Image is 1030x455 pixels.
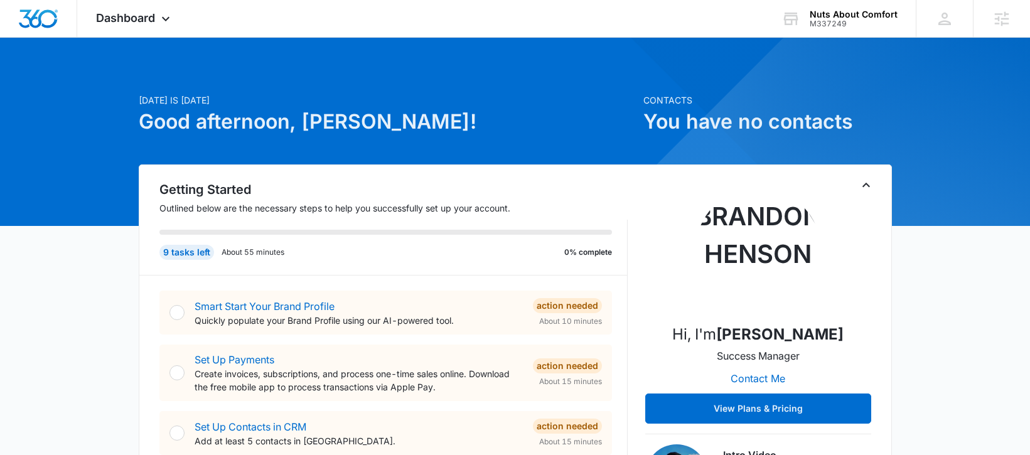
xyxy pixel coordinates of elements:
span: About 10 minutes [539,316,602,327]
p: Create invoices, subscriptions, and process one-time sales online. Download the free mobile app t... [195,367,523,393]
button: Toggle Collapse [859,178,874,193]
p: Success Manager [717,348,800,363]
a: Set Up Payments [195,353,274,366]
p: About 55 minutes [222,247,284,258]
p: Contacts [643,94,892,107]
p: Outlined below are the necessary steps to help you successfully set up your account. [159,201,628,215]
a: Set Up Contacts in CRM [195,420,306,433]
span: About 15 minutes [539,376,602,387]
h1: Good afternoon, [PERSON_NAME]! [139,107,636,137]
div: Action Needed [533,419,602,434]
p: Add at least 5 contacts in [GEOGRAPHIC_DATA]. [195,434,523,447]
button: Contact Me [718,363,798,393]
h1: You have no contacts [643,107,892,137]
div: account id [810,19,898,28]
strong: [PERSON_NAME] [716,325,844,343]
p: [DATE] is [DATE] [139,94,636,107]
div: Action Needed [533,358,602,373]
p: 0% complete [564,247,612,258]
span: About 15 minutes [539,436,602,447]
a: Smart Start Your Brand Profile [195,300,335,313]
p: Hi, I'm [672,323,844,346]
span: Dashboard [96,11,155,24]
img: Brandon Henson [695,188,821,313]
p: Quickly populate your Brand Profile using our AI-powered tool. [195,314,523,327]
div: Action Needed [533,298,602,313]
h2: Getting Started [159,180,628,199]
button: View Plans & Pricing [645,393,871,424]
div: account name [810,9,898,19]
div: 9 tasks left [159,245,214,260]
